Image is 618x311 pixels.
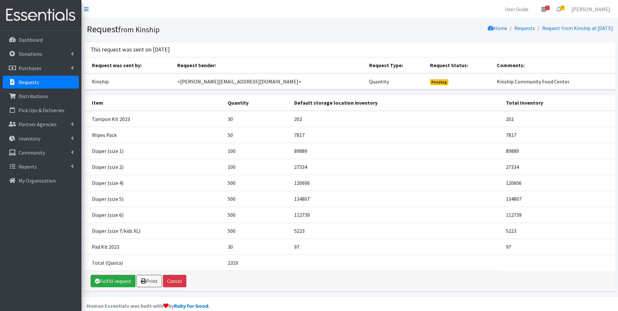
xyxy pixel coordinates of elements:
td: 97 [290,239,502,255]
span: Pending [430,79,449,85]
td: 134807 [502,191,615,207]
td: Diaper (size 6) [84,207,224,223]
td: Quantity [365,73,426,90]
td: Diaper (size 5) [84,191,224,207]
span: 8 [560,6,565,10]
td: 5223 [290,223,502,239]
a: Ruby for Good [174,303,208,309]
p: My Organization [19,177,56,184]
a: Request from Kinship at [DATE] [542,25,613,31]
a: User Guide [500,3,534,16]
td: <[PERSON_NAME][EMAIL_ADDRESS][DOMAIN_NAME]> [173,73,365,90]
td: 2310 [224,255,290,271]
td: Diaper (size 2) [84,159,224,175]
td: 500 [224,191,290,207]
th: Request Type: [365,57,426,73]
td: Diaper (size 1) [84,143,224,159]
a: Print [137,275,162,287]
td: 500 [224,207,290,223]
th: Comments: [493,57,616,73]
th: Request was sent by: [84,57,174,73]
td: 30 [224,239,290,255]
a: Fulfill request [91,275,136,287]
a: Reports [3,160,79,173]
th: Request Sender: [173,57,365,73]
a: Requests [3,76,79,89]
a: My Organization [3,174,79,187]
th: Item [84,95,224,111]
td: Wipes Pack [84,127,224,143]
a: Inventory [3,132,79,145]
a: Community [3,146,79,159]
td: 202 [290,111,502,127]
td: Tampon Kit 2023 [84,111,224,127]
td: 27334 [290,159,502,175]
td: Diaper (size 4) [84,175,224,191]
img: HumanEssentials [3,4,79,26]
td: 112739 [502,207,615,223]
td: 7817 [290,127,502,143]
td: Pad Kit 2023 [84,239,224,255]
a: Partner Agencies [3,118,79,131]
th: Default storage location inventory [290,95,502,111]
p: Inventory [19,135,40,142]
td: 5223 [502,223,615,239]
a: Requests [514,25,535,31]
td: 120606 [290,175,502,191]
td: 50 [224,127,290,143]
a: Distributions [3,90,79,103]
td: 134807 [290,191,502,207]
td: 100 [224,159,290,175]
td: 89889 [502,143,615,159]
td: 7817 [502,127,615,143]
a: Dashboard [3,33,79,46]
p: Purchases [19,65,41,71]
td: Diaper (size 7/kids XL) [84,223,224,239]
p: Distributions [19,93,48,99]
td: 100 [224,143,290,159]
th: Request Status: [426,57,493,73]
td: 120606 [502,175,615,191]
td: Total (Quota) [84,255,224,271]
p: Partner Agencies [19,121,57,127]
a: Home [488,25,507,31]
td: 97 [502,239,615,255]
td: 500 [224,223,290,239]
td: 500 [224,175,290,191]
th: Total Inventory [502,95,615,111]
td: Kinship [84,73,174,90]
td: 202 [502,111,615,127]
a: Purchases [3,62,79,75]
strong: Human Essentials was built with by . [87,303,209,309]
td: 30 [224,111,290,127]
td: 27334 [502,159,615,175]
p: Requests [19,79,39,85]
span: 1 [545,6,550,10]
a: 1 [536,3,551,16]
small: from Kinship [118,25,160,34]
p: Donations [19,51,42,57]
p: Reports [19,163,37,170]
button: Cancel [163,275,186,287]
a: [PERSON_NAME] [566,3,615,16]
a: Donations [3,47,79,60]
h3: This request was sent on [DATE] [91,46,170,53]
td: Kinship Community Food Center [493,73,616,90]
a: Pick Ups & Deliveries [3,104,79,117]
th: Quantity [224,95,290,111]
a: 8 [551,3,566,16]
td: 89889 [290,143,502,159]
td: 112739 [290,207,502,223]
h1: Request [87,23,348,35]
p: Dashboard [19,37,43,43]
p: Community [19,149,45,156]
p: Pick Ups & Deliveries [19,107,65,113]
